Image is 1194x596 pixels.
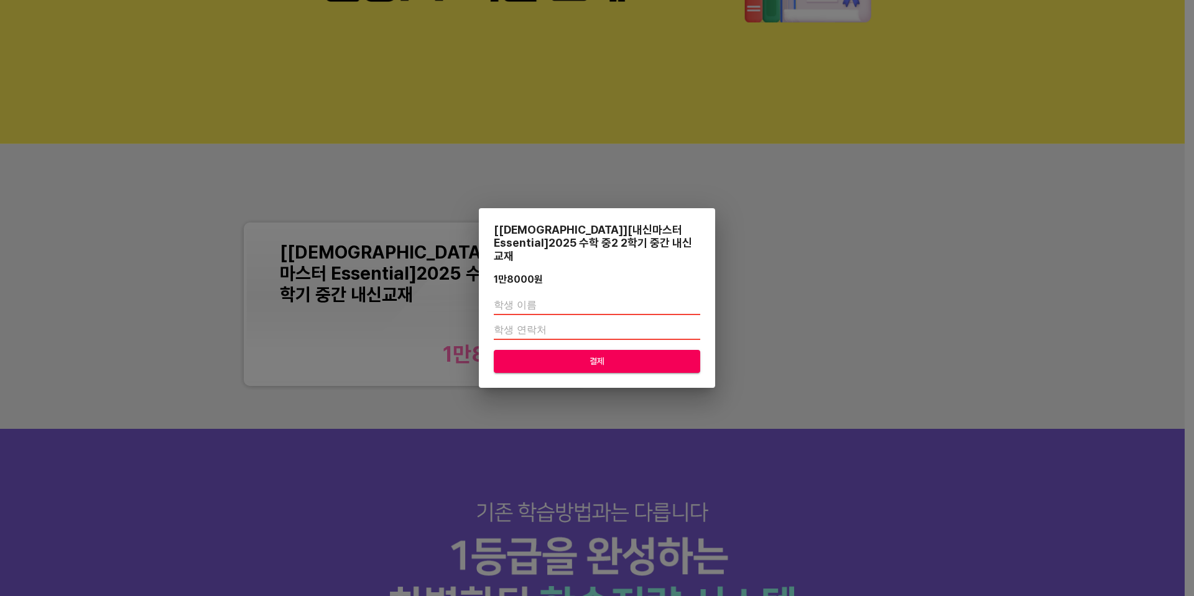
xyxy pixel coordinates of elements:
[494,273,543,285] div: 1만8000 원
[494,223,700,262] div: [[DEMOGRAPHIC_DATA]][내신마스터 Essential]2025 수학 중2 2학기 중간 내신교재
[494,320,700,340] input: 학생 연락처
[504,354,690,369] span: 결제
[494,350,700,373] button: 결제
[494,295,700,315] input: 학생 이름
